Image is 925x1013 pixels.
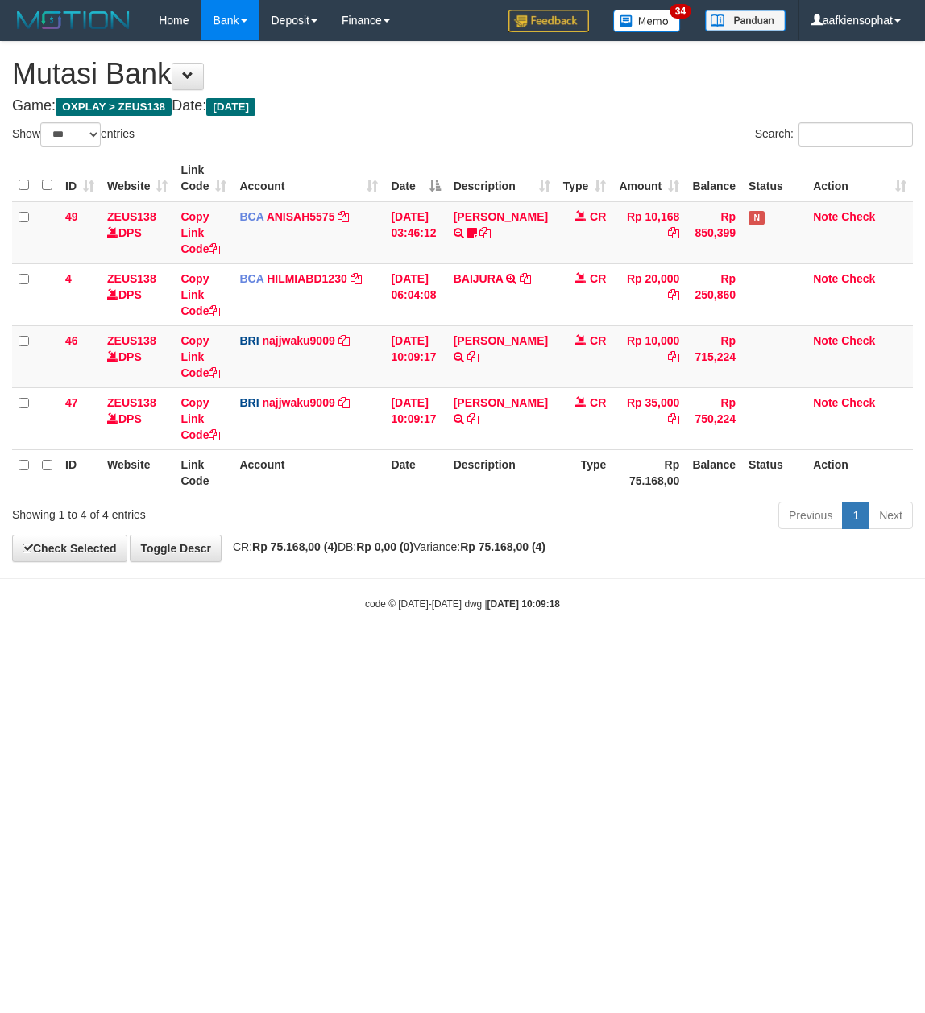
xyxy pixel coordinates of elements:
span: BRI [239,334,259,347]
a: Copy Link Code [180,396,220,441]
a: Copy HILMIABD1230 to clipboard [351,272,362,285]
a: Copy Link Code [180,210,220,255]
span: CR: DB: Variance: [225,540,545,553]
input: Search: [798,122,913,147]
th: Balance [686,155,742,201]
td: [DATE] 10:09:17 [384,387,446,449]
a: Copy Rp 35,000 to clipboard [668,412,679,425]
img: panduan.png [705,10,786,31]
a: Note [813,210,838,223]
td: Rp 35,000 [612,387,686,449]
a: [PERSON_NAME] [454,210,548,223]
strong: Rp 75.168,00 (4) [252,540,338,553]
th: Description [447,449,557,495]
span: 46 [65,334,78,347]
th: ID: activate to sort column ascending [59,155,101,201]
a: Toggle Descr [130,535,222,562]
th: Link Code [174,449,233,495]
label: Show entries [12,122,135,147]
a: Check [841,334,875,347]
th: Link Code: activate to sort column ascending [174,155,233,201]
span: BCA [239,210,263,223]
a: ZEUS138 [107,272,156,285]
span: 34 [670,4,691,19]
span: CR [590,210,606,223]
a: Check [841,272,875,285]
strong: Rp 0,00 (0) [356,540,413,553]
a: 1 [842,502,869,529]
a: Copy BAIJURA to clipboard [520,272,531,285]
a: Check Selected [12,535,127,562]
td: DPS [101,263,174,325]
td: Rp 750,224 [686,387,742,449]
th: Date: activate to sort column descending [384,155,446,201]
a: ANISAH5575 [267,210,335,223]
td: Rp 850,399 [686,201,742,264]
small: code © [DATE]-[DATE] dwg | [365,598,560,610]
th: Amount: activate to sort column ascending [612,155,686,201]
h1: Mutasi Bank [12,58,913,90]
td: [DATE] 03:46:12 [384,201,446,264]
select: Showentries [40,122,101,147]
a: Copy Rp 20,000 to clipboard [668,288,679,301]
span: OXPLAY > ZEUS138 [56,98,172,116]
th: Action [807,449,913,495]
td: Rp 250,860 [686,263,742,325]
th: Type [557,449,613,495]
a: Copy DANA ADHARGUNAWAN to clipboard [467,350,479,363]
td: DPS [101,325,174,387]
td: Rp 10,168 [612,201,686,264]
a: Copy DEMIANUS RONAL to clipboard [467,412,479,425]
a: [PERSON_NAME] [454,334,548,347]
a: Copy Rp 10,168 to clipboard [668,226,679,239]
strong: [DATE] 10:09:18 [487,598,560,610]
th: Description: activate to sort column ascending [447,155,557,201]
div: Showing 1 to 4 of 4 entries [12,500,373,523]
a: Next [869,502,913,529]
img: MOTION_logo.png [12,8,135,32]
a: BAIJURA [454,272,504,285]
th: Status [742,155,807,201]
h4: Game: Date: [12,98,913,114]
span: Has Note [749,211,765,225]
a: HILMIABD1230 [267,272,347,285]
strong: Rp 75.168,00 (4) [460,540,545,553]
td: Rp 10,000 [612,325,686,387]
a: ZEUS138 [107,334,156,347]
th: Status [742,449,807,495]
th: ID [59,449,101,495]
a: Copy Link Code [180,334,220,379]
th: Balance [686,449,742,495]
td: [DATE] 10:09:17 [384,325,446,387]
a: Note [813,334,838,347]
a: ZEUS138 [107,396,156,409]
td: DPS [101,387,174,449]
th: Rp 75.168,00 [612,449,686,495]
img: Feedback.jpg [508,10,589,32]
a: Copy Link Code [180,272,220,317]
a: Note [813,396,838,409]
span: [DATE] [206,98,255,116]
a: Copy najjwaku9009 to clipboard [338,396,350,409]
td: Rp 715,224 [686,325,742,387]
span: 4 [65,272,72,285]
a: Check [841,396,875,409]
a: Copy najjwaku9009 to clipboard [338,334,350,347]
th: Website: activate to sort column ascending [101,155,174,201]
span: BCA [239,272,263,285]
th: Account [233,449,384,495]
a: najjwaku9009 [262,396,334,409]
label: Search: [755,122,913,147]
a: Note [813,272,838,285]
img: Button%20Memo.svg [613,10,681,32]
td: Rp 20,000 [612,263,686,325]
th: Type: activate to sort column ascending [557,155,613,201]
span: CR [590,334,606,347]
a: najjwaku9009 [262,334,334,347]
a: Previous [778,502,843,529]
td: DPS [101,201,174,264]
span: 49 [65,210,78,223]
a: Copy INA PAUJANAH to clipboard [479,226,491,239]
a: Check [841,210,875,223]
a: Copy Rp 10,000 to clipboard [668,350,679,363]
